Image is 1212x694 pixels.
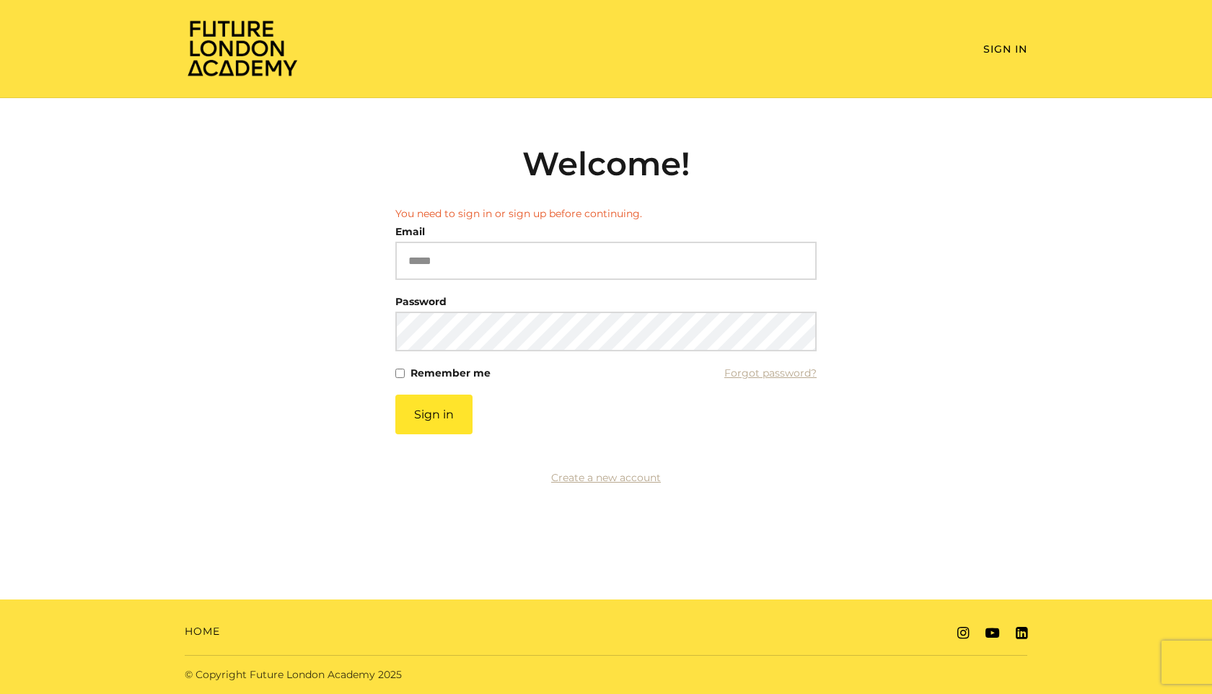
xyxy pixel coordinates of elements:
[983,43,1027,56] a: Sign In
[185,19,300,77] img: Home Page
[410,363,491,383] label: Remember me
[724,363,817,383] a: Forgot password?
[551,471,661,484] a: Create a new account
[395,291,447,312] label: Password
[395,221,425,242] label: Email
[173,667,606,682] div: © Copyright Future London Academy 2025
[395,206,817,221] li: You need to sign in or sign up before continuing.
[395,144,817,183] h2: Welcome!
[185,624,220,639] a: Home
[395,395,473,434] button: Sign in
